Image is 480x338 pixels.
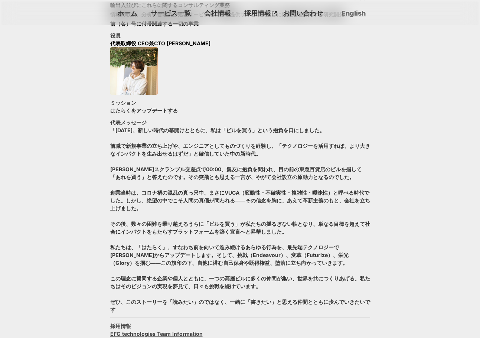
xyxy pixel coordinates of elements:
a: 採用情報 [241,7,280,19]
p: 代表取締役 CEO兼CTO [PERSON_NAME] [110,39,210,47]
p: はたらくをアップデートする [110,107,178,114]
h3: ミッション [110,99,136,107]
a: ホーム [114,7,140,19]
a: お問い合わせ [280,7,326,19]
p: 採用情報 [241,7,272,19]
a: 会社情報 [201,7,234,19]
p: 「[DATE]、新しい時代の幕開けとともに、私は「ビルを買う」という抱負を口にしました。 前職で新規事業の立ち上げや、エンジニアとしてものづくりを経験し、「テクノロジーを活用すれば、より大きなイ... [110,126,370,313]
a: EFG technologies Team Information [110,330,203,338]
a: English [342,9,366,18]
h3: 代表メッセージ [110,118,147,126]
a: サービス一覧 [148,7,194,19]
h3: 採用情報 [110,322,131,330]
h3: 役員 [110,32,121,39]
